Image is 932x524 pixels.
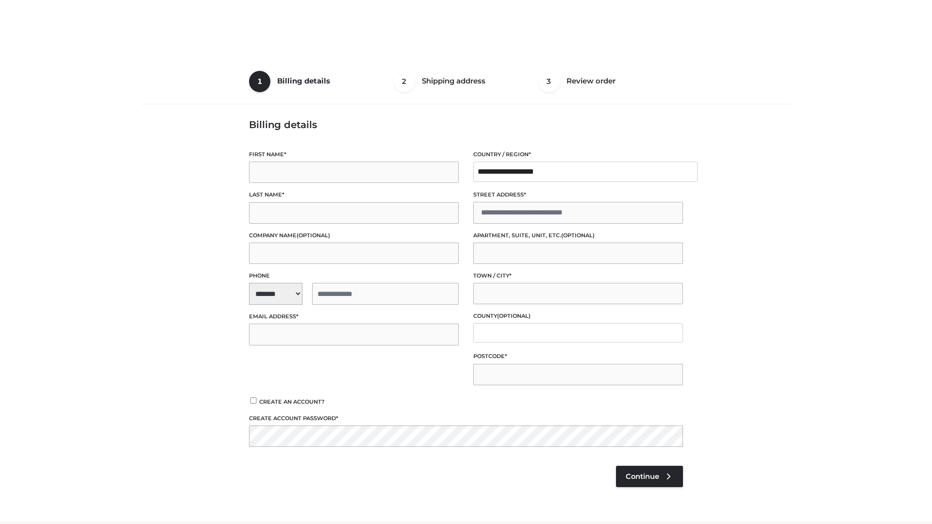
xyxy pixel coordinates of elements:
label: Company name [249,231,459,240]
span: Billing details [277,76,330,85]
span: Create an account? [259,398,325,405]
span: Review order [566,76,616,85]
label: Town / City [473,271,683,280]
label: Email address [249,312,459,321]
h3: Billing details [249,119,683,131]
span: Shipping address [422,76,485,85]
label: Postcode [473,352,683,361]
label: Apartment, suite, unit, etc. [473,231,683,240]
input: Create an account? [249,397,258,404]
span: Continue [626,472,659,481]
span: 2 [394,71,415,92]
label: Create account password [249,414,683,423]
span: (optional) [497,312,531,319]
span: (optional) [297,232,330,239]
label: First name [249,150,459,159]
label: Country / Region [473,150,683,159]
label: County [473,311,683,321]
span: 1 [249,71,270,92]
a: Continue [616,466,683,487]
span: (optional) [561,232,595,239]
label: Street address [473,190,683,199]
label: Phone [249,271,459,280]
label: Last name [249,190,459,199]
span: 3 [538,71,560,92]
